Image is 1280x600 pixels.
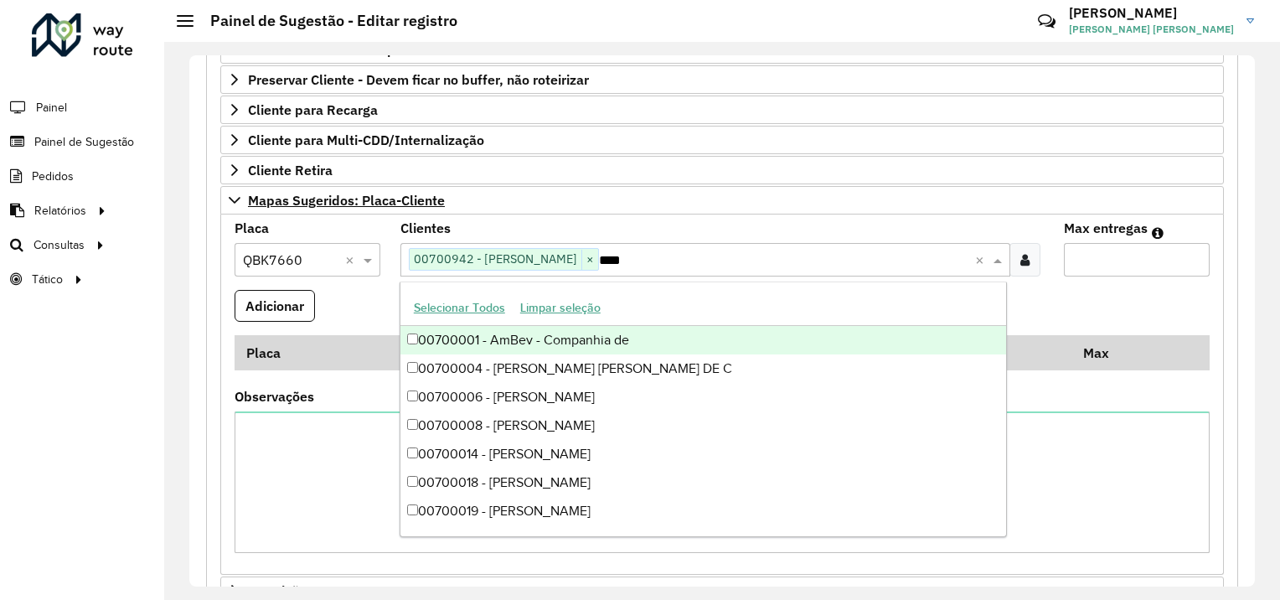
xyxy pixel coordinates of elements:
em: Máximo de clientes que serão colocados na mesma rota com os clientes informados [1152,226,1164,240]
span: 00700942 - [PERSON_NAME] [410,249,581,269]
span: Pedidos [32,168,74,185]
span: Cliente Retira [248,163,333,177]
label: Max entregas [1064,218,1148,238]
span: Clear all [345,250,359,270]
span: Tático [32,271,63,288]
ng-dropdown-panel: Options list [400,282,1007,537]
a: Cliente Retira [220,156,1224,184]
a: Cliente para Recarga [220,96,1224,124]
th: Placa [235,335,396,370]
div: 00700001 - AmBev - Companhia de [400,326,1006,354]
a: Preservar Cliente - Devem ficar no buffer, não roteirizar [220,65,1224,94]
div: 00700018 - [PERSON_NAME] [400,468,1006,497]
button: Limpar seleção [513,295,608,321]
h2: Painel de Sugestão - Editar registro [194,12,457,30]
div: 00700014 - [PERSON_NAME] [400,440,1006,468]
div: 00700004 - [PERSON_NAME] [PERSON_NAME] DE C [400,354,1006,383]
th: Max [1071,335,1138,370]
label: Observações [235,386,314,406]
span: Preservar Cliente - Devem ficar no buffer, não roteirizar [248,73,589,86]
span: × [581,250,598,270]
span: Priorizar Cliente - Não podem ficar no buffer [248,43,522,56]
span: Painel [36,99,67,116]
button: Selecionar Todos [406,295,513,321]
span: Painel de Sugestão [34,133,134,151]
a: Cliente para Multi-CDD/Internalização [220,126,1224,154]
span: Mapas Sugeridos: Placa-Cliente [248,194,445,207]
div: 00700019 - [PERSON_NAME] [400,497,1006,525]
label: Placa [235,218,269,238]
span: Clear all [975,250,989,270]
div: Mapas Sugeridos: Placa-Cliente [220,215,1224,576]
span: Cliente para Multi-CDD/Internalização [248,133,484,147]
span: Relatórios [34,202,86,220]
span: Consultas [34,236,85,254]
label: Clientes [400,218,451,238]
a: Mapas Sugeridos: Placa-Cliente [220,186,1224,215]
div: 00700021 - [PERSON_NAME] DE [400,525,1006,554]
div: 00700006 - [PERSON_NAME] [400,383,1006,411]
span: [PERSON_NAME] [PERSON_NAME] [1069,22,1234,37]
h3: [PERSON_NAME] [1069,5,1234,21]
th: Código Cliente [396,335,865,370]
a: Contato Rápido [1029,3,1065,39]
button: Adicionar [235,290,315,322]
span: Restrições FF: ACT [248,584,364,597]
div: 00700008 - [PERSON_NAME] [400,411,1006,440]
span: Cliente para Recarga [248,103,378,116]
